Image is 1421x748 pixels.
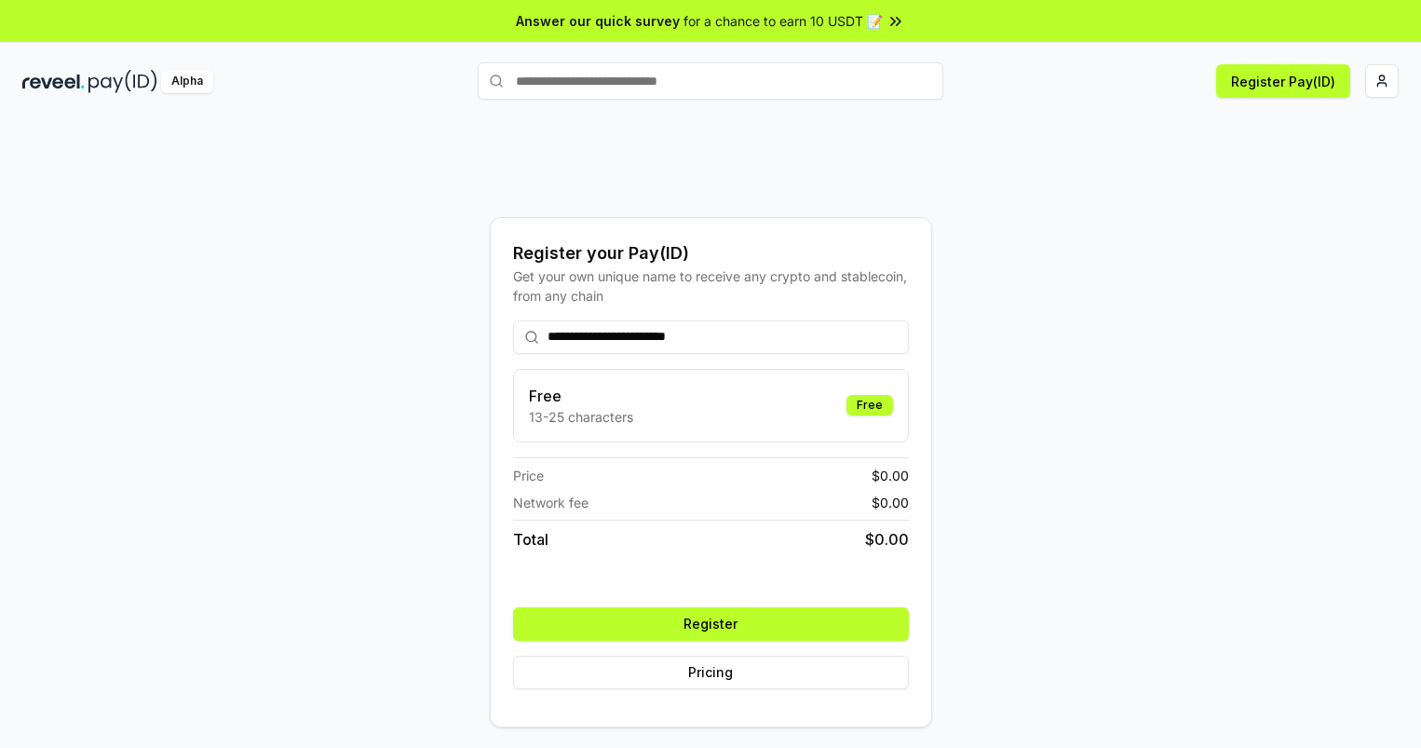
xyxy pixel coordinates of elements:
[22,70,85,93] img: reveel_dark
[529,385,633,407] h3: Free
[513,266,909,306] div: Get your own unique name to receive any crypto and stablecoin, from any chain
[513,466,544,485] span: Price
[846,395,893,415] div: Free
[1216,64,1350,98] button: Register Pay(ID)
[513,493,589,512] span: Network fee
[865,528,909,551] span: $ 0.00
[513,240,909,266] div: Register your Pay(ID)
[513,607,909,641] button: Register
[88,70,157,93] img: pay_id
[529,407,633,427] p: 13-25 characters
[872,466,909,485] span: $ 0.00
[516,11,680,31] span: Answer our quick survey
[872,493,909,512] span: $ 0.00
[161,70,213,93] div: Alpha
[513,528,548,551] span: Total
[513,656,909,689] button: Pricing
[683,11,883,31] span: for a chance to earn 10 USDT 📝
